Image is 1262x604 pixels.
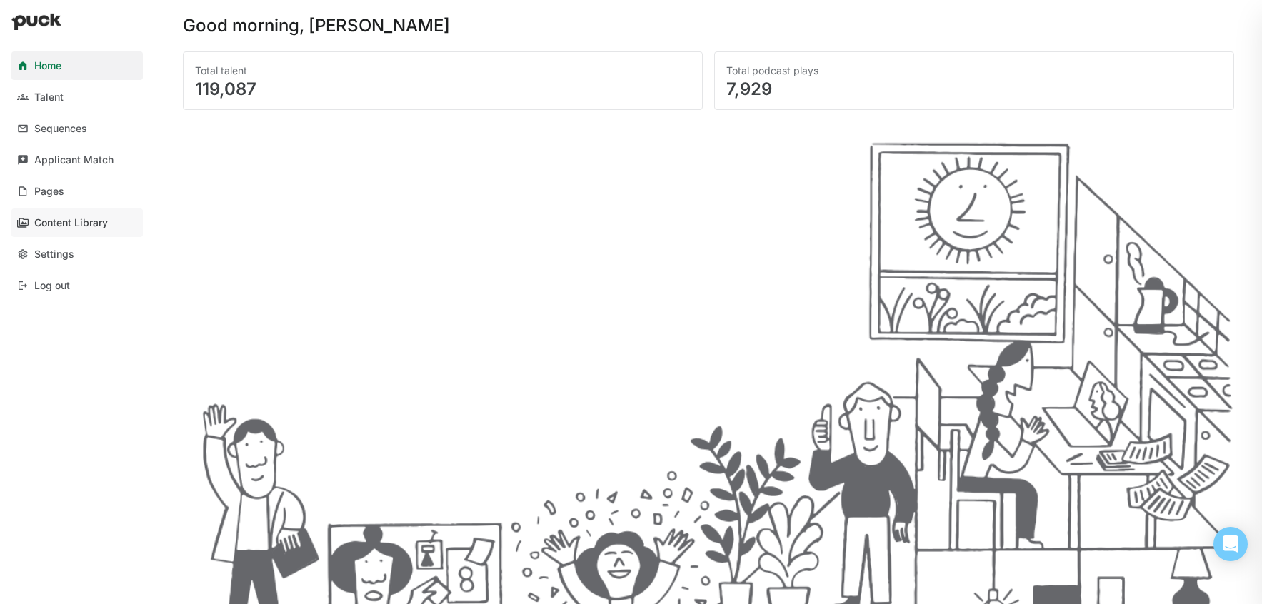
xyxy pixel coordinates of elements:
[34,217,108,229] div: Content Library
[34,154,114,166] div: Applicant Match
[34,186,64,198] div: Pages
[34,280,70,292] div: Log out
[34,91,64,104] div: Talent
[11,51,143,80] a: Home
[11,208,143,237] a: Content Library
[11,240,143,268] a: Settings
[726,64,1222,78] div: Total podcast plays
[34,248,74,261] div: Settings
[1213,527,1248,561] div: Open Intercom Messenger
[11,146,143,174] a: Applicant Match
[11,114,143,143] a: Sequences
[34,123,87,135] div: Sequences
[183,17,450,34] div: Good morning, [PERSON_NAME]
[11,177,143,206] a: Pages
[11,83,143,111] a: Talent
[195,81,691,98] div: 119,087
[34,60,61,72] div: Home
[726,81,1222,98] div: 7,929
[195,64,691,78] div: Total talent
